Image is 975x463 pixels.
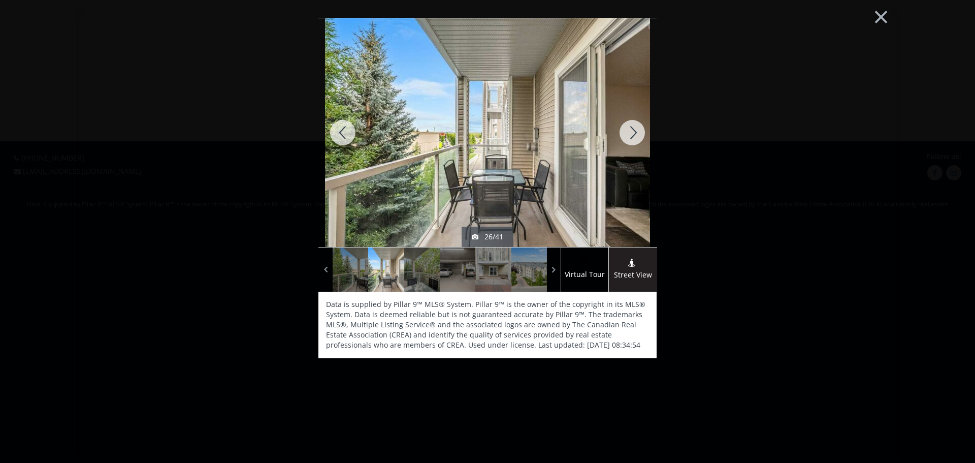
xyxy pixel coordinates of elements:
[318,292,657,358] div: Data is supplied by Pillar 9™ MLS® System. Pillar 9™ is the owner of the copyright in its MLS® Sy...
[472,232,503,242] div: 26/41
[561,269,608,281] span: Virtual Tour
[325,11,650,255] img: 290 Shawville Way SE #313 Calgary, AB T2Y 3Z9 - Photo 26 of 41
[609,269,657,281] span: Street View
[561,248,609,292] a: virtual tour iconVirtual Tour
[579,258,590,266] img: virtual tour icon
